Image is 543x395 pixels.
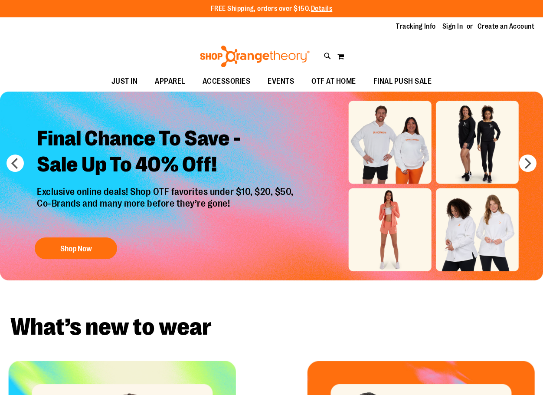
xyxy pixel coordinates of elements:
button: Shop Now [35,237,117,259]
a: EVENTS [259,72,303,92]
a: OTF AT HOME [303,72,365,92]
span: ACCESSORIES [203,72,251,91]
a: JUST IN [103,72,147,92]
span: JUST IN [111,72,138,91]
img: Shop Orangetheory [199,46,311,67]
button: next [519,155,536,172]
span: APPAREL [155,72,185,91]
span: FINAL PUSH SALE [373,72,432,91]
a: Final Chance To Save -Sale Up To 40% Off! Exclusive online deals! Shop OTF favorites under $10, $... [30,119,302,263]
a: Sign In [442,22,463,31]
button: prev [7,155,24,172]
a: Tracking Info [396,22,436,31]
a: FINAL PUSH SALE [365,72,441,92]
span: EVENTS [268,72,294,91]
a: APPAREL [146,72,194,92]
a: Details [311,5,333,13]
h2: Final Chance To Save - Sale Up To 40% Off! [30,119,302,186]
a: Create an Account [478,22,535,31]
span: OTF AT HOME [311,72,356,91]
h2: What’s new to wear [10,315,533,339]
p: Exclusive online deals! Shop OTF favorites under $10, $20, $50, Co-Brands and many more before th... [30,186,302,229]
p: FREE Shipping, orders over $150. [211,4,333,14]
a: ACCESSORIES [194,72,259,92]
